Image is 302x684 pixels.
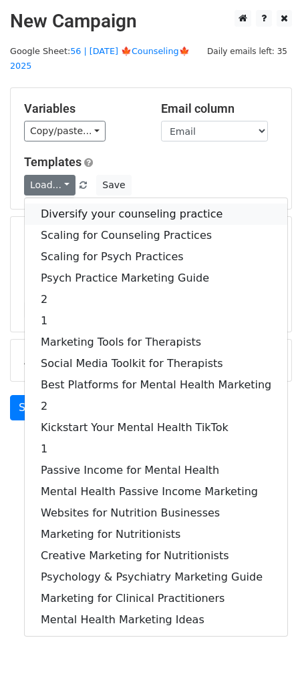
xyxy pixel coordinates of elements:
a: Load... [24,175,75,196]
a: Mental Health Passive Income Marketing [25,481,287,502]
a: Social Media Toolkit for Therapists [25,353,287,374]
a: Marketing for Clinical Practitioners [25,588,287,609]
a: Copy/paste... [24,121,106,141]
a: Psych Practice Marketing Guide [25,268,287,289]
a: 1 [25,438,287,460]
h5: Variables [24,101,141,116]
a: Best Platforms for Mental Health Marketing [25,374,287,396]
a: Psychology & Psychiatry Marketing Guide [25,567,287,588]
a: Kickstart Your Mental Health TikTok [25,417,287,438]
a: Diversify your counseling practice [25,204,287,225]
a: Marketing for Nutritionists [25,524,287,545]
a: 1 [25,310,287,332]
a: Daily emails left: 35 [202,46,292,56]
a: Templates [24,155,82,169]
a: 2 [25,289,287,310]
iframe: Chat Widget [235,620,302,684]
a: Scaling for Psych Practices [25,246,287,268]
a: Marketing Tools for Therapists [25,332,287,353]
a: Creative Marketing for Nutritionists [25,545,287,567]
h2: New Campaign [10,10,292,33]
a: Send [10,395,54,420]
a: Mental Health Marketing Ideas [25,609,287,631]
a: Websites for Nutrition Businesses [25,502,287,524]
small: Google Sheet: [10,46,190,71]
a: 2 [25,396,287,417]
a: Passive Income for Mental Health [25,460,287,481]
h5: Email column [161,101,278,116]
button: Save [96,175,131,196]
span: Daily emails left: 35 [202,44,292,59]
a: Scaling for Counseling Practices [25,225,287,246]
a: 56 | [DATE] 🍁Counseling🍁 2025 [10,46,190,71]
